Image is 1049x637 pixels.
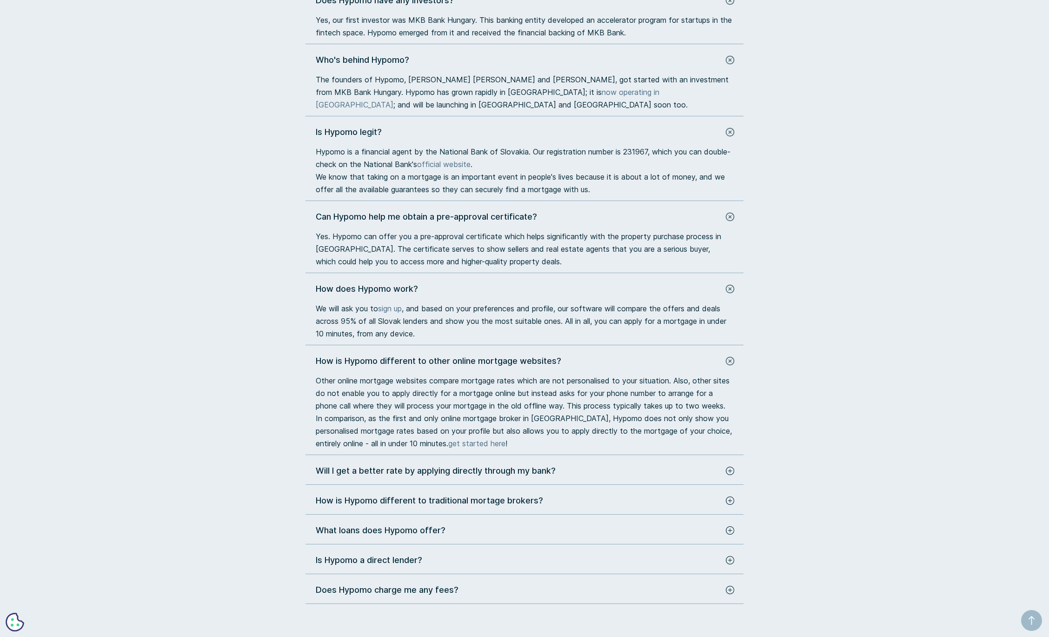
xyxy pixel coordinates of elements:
p: Yes. Hypomo can offer you a pre-approval certificate which helps significantly with the property ... [316,230,732,268]
div: How is Hypomo different to other online mortgage websites? [316,355,561,367]
div: Will I get a better rate by applying directly through my bank? [316,464,556,477]
div: Is Hypomo legit? [316,126,382,138]
div: Who's behind Hypomo? [316,54,409,66]
div: How does Hypomo work? [316,282,418,295]
div: What loans does Hypomo offer? [316,524,445,536]
a: get started here [448,439,505,448]
p: We will ask you to , and based on your preferences and profile, our software will compare the off... [316,302,732,340]
p: Yes, our first investor was MKB Bank Hungary. This banking entity developed an accelerator progra... [316,14,732,39]
button: Cookie Preferences [6,613,24,631]
p: Other online mortgage websites compare mortgage rates which are not personalised to your situatio... [316,375,732,450]
a: sign up [378,304,402,313]
div: Can Hypomo help me obtain a pre-approval certificate? [316,210,537,223]
div: Is Hypomo a direct lender? [316,554,422,566]
div: How is Hypomo different to traditional mortage brokers? [316,494,543,507]
a: official website [417,160,471,169]
p: Hypomo is a financial agent by the National Bank of Slovakia. Our registration number is 231967, ... [316,146,732,196]
div: Does Hypomo charge me any fees? [316,583,458,596]
p: The founders of Hypomo, [PERSON_NAME] [PERSON_NAME] and [PERSON_NAME], got started with an invest... [316,74,732,111]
